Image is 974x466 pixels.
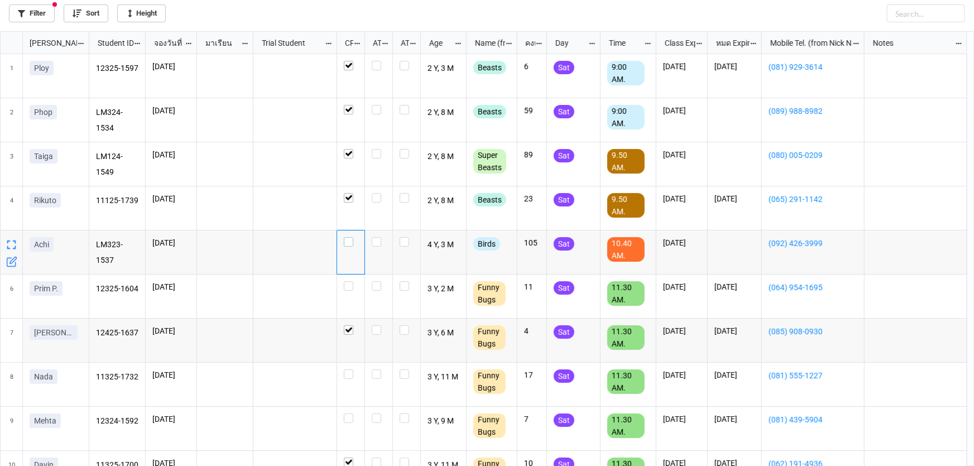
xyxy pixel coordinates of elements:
[199,37,241,49] div: มาเรียน
[714,414,755,425] p: [DATE]
[34,415,56,426] p: Mehta
[9,4,55,22] a: Filter
[428,281,460,297] p: 3 Y, 2 M
[96,193,139,209] p: 11125-1739
[473,149,506,174] div: Super Beasts
[428,193,460,209] p: 2 Y, 8 M
[152,369,190,381] p: [DATE]
[91,37,133,49] div: Student ID (from [PERSON_NAME] Name)
[473,281,506,306] div: Funny Bugs
[152,237,190,248] p: [DATE]
[428,414,460,429] p: 3 Y, 9 M
[714,281,755,292] p: [DATE]
[96,325,139,341] p: 12425-1637
[554,369,574,383] div: Sat
[34,239,49,250] p: Achi
[366,37,382,49] div: ATT
[524,369,540,381] p: 17
[34,283,58,294] p: Prim P.
[428,237,460,253] p: 4 Y, 3 M
[473,61,506,74] div: Beasts
[1,32,89,54] div: grid
[663,281,700,292] p: [DATE]
[769,61,857,73] a: (081) 929-3614
[152,193,190,204] p: [DATE]
[658,37,695,49] div: Class Expiration
[769,149,857,161] a: (080) 005-0209
[554,414,574,427] div: Sat
[714,369,755,381] p: [DATE]
[663,61,700,72] p: [DATE]
[338,37,354,49] div: CF
[152,325,190,337] p: [DATE]
[549,37,588,49] div: Day
[10,98,13,142] span: 2
[34,151,53,162] p: Taiga
[152,105,190,116] p: [DATE]
[473,237,500,251] div: Birds
[769,105,857,117] a: (089) 988-8982
[607,281,645,306] div: 11.30 AM.
[96,105,139,135] p: LM324-1534
[34,371,53,382] p: Nada
[524,281,540,292] p: 11
[663,237,700,248] p: [DATE]
[524,61,540,72] p: 6
[34,195,56,206] p: Rikuto
[473,369,506,394] div: Funny Bugs
[468,37,505,49] div: Name (from Class)
[428,369,460,385] p: 3 Y, 11 M
[663,193,700,204] p: [DATE]
[714,193,755,204] p: [DATE]
[554,105,574,118] div: Sat
[554,325,574,339] div: Sat
[709,37,750,49] div: หมด Expired date (from [PERSON_NAME] Name)
[152,149,190,160] p: [DATE]
[473,325,506,350] div: Funny Bugs
[428,325,460,341] p: 3 Y, 6 M
[23,37,77,49] div: [PERSON_NAME] Name
[769,281,857,294] a: (064) 954-1695
[769,325,857,338] a: (085) 908-0930
[887,4,965,22] input: Search...
[524,105,540,116] p: 59
[769,237,857,249] a: (092) 426-3999
[152,61,190,72] p: [DATE]
[663,149,700,160] p: [DATE]
[473,105,506,118] div: Beasts
[10,275,13,318] span: 6
[554,61,574,74] div: Sat
[255,37,324,49] div: Trial Student
[866,37,954,49] div: Notes
[428,149,460,165] p: 2 Y, 8 M
[473,414,506,438] div: Funny Bugs
[519,37,535,49] div: คงเหลือ (from Nick Name)
[473,193,506,206] div: Beasts
[602,37,644,49] div: Time
[663,369,700,381] p: [DATE]
[607,193,645,218] div: 9.50 AM.
[663,325,700,337] p: [DATE]
[10,186,13,230] span: 4
[607,61,645,85] div: 9:00 AM.
[607,149,645,174] div: 9.50 AM.
[10,407,13,450] span: 9
[524,193,540,204] p: 23
[423,37,455,49] div: Age
[607,414,645,438] div: 11.30 AM.
[524,325,540,337] p: 4
[34,327,73,338] p: [PERSON_NAME]
[34,63,49,74] p: Ploy
[524,414,540,425] p: 7
[10,54,13,98] span: 1
[147,37,185,49] div: จองวันที่
[10,319,13,362] span: 7
[524,149,540,160] p: 89
[607,105,645,129] div: 9:00 AM.
[769,193,857,205] a: (065) 291-1142
[769,369,857,382] a: (081) 555-1227
[96,369,139,385] p: 11325-1732
[152,414,190,425] p: [DATE]
[607,369,645,394] div: 11.30 AM.
[663,105,700,116] p: [DATE]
